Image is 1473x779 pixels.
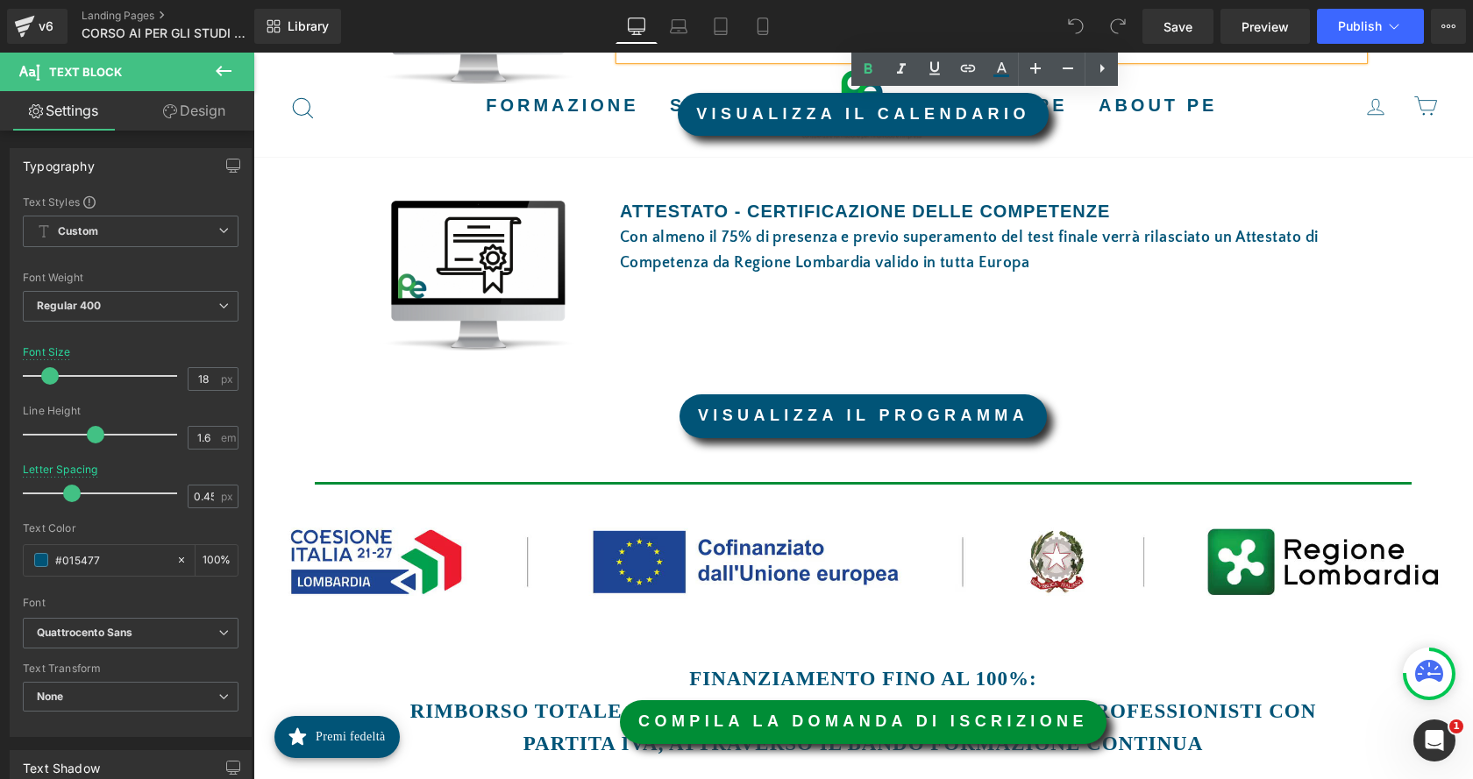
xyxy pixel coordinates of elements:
[23,272,238,284] div: Font Weight
[23,464,98,476] div: Letter Spacing
[37,626,132,641] i: Quattrocento Sans
[1058,9,1093,44] button: Undo
[1242,18,1289,36] span: Preview
[23,346,71,358] div: Font Size
[1220,9,1310,44] a: Preview
[443,53,777,70] font: VISUALIZZA IL CALENDARIO
[254,9,341,44] a: New Library
[1413,719,1455,761] iframe: Intercom live chat
[49,65,122,79] span: Text Block
[35,15,57,38] div: v6
[23,662,238,675] div: Text Transform
[658,9,700,44] a: Laptop
[37,299,102,312] b: Regular 400
[23,405,238,417] div: Line Height
[288,18,329,34] span: Library
[221,432,236,443] span: em
[221,373,236,385] span: px
[424,40,795,84] a: VISUALIZZA IL CALENDARIO
[1163,18,1192,36] span: Save
[445,354,775,372] font: VISUALIZZA IL PROGRAMMA
[23,751,100,775] div: Text Shadow
[37,690,64,703] b: None
[58,224,98,239] b: Custom
[1100,9,1135,44] button: Redo
[366,176,1065,219] font: Con almeno il 75% di presenza e previo superamento del test finale verrà rilasciato un Attestato ...
[1317,9,1424,44] button: Publish
[616,9,658,44] a: Desktop
[23,522,238,535] div: Text Color
[55,550,167,570] input: Color
[366,648,853,691] a: COMPILA LA DOMANDA DI ISCRIZIONE
[7,9,68,44] a: v6
[221,491,236,502] span: px
[82,26,250,40] span: CORSO AI PER GLI STUDI DI CONSULENZA DEL LAVORO
[131,91,258,131] a: Design
[23,597,238,609] div: Font
[426,342,793,386] a: VISUALIZZA IL PROGRAMMA
[436,615,784,637] font: Finanziamento fino al 100%:
[700,9,742,44] a: Tablet
[196,545,238,576] div: %
[1431,9,1466,44] button: More
[23,149,95,174] div: Typography
[385,660,835,677] font: COMPILA LA DOMANDA DI ISCRIZIONE
[23,195,238,209] div: Text Styles
[82,9,283,23] a: Landing Pages
[366,149,857,168] font: ATTESTATO - CERTIFICAZIONE DELLE COMPETENZE
[1449,719,1463,733] span: 1
[742,9,784,44] a: Mobile
[1338,19,1382,33] span: Publish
